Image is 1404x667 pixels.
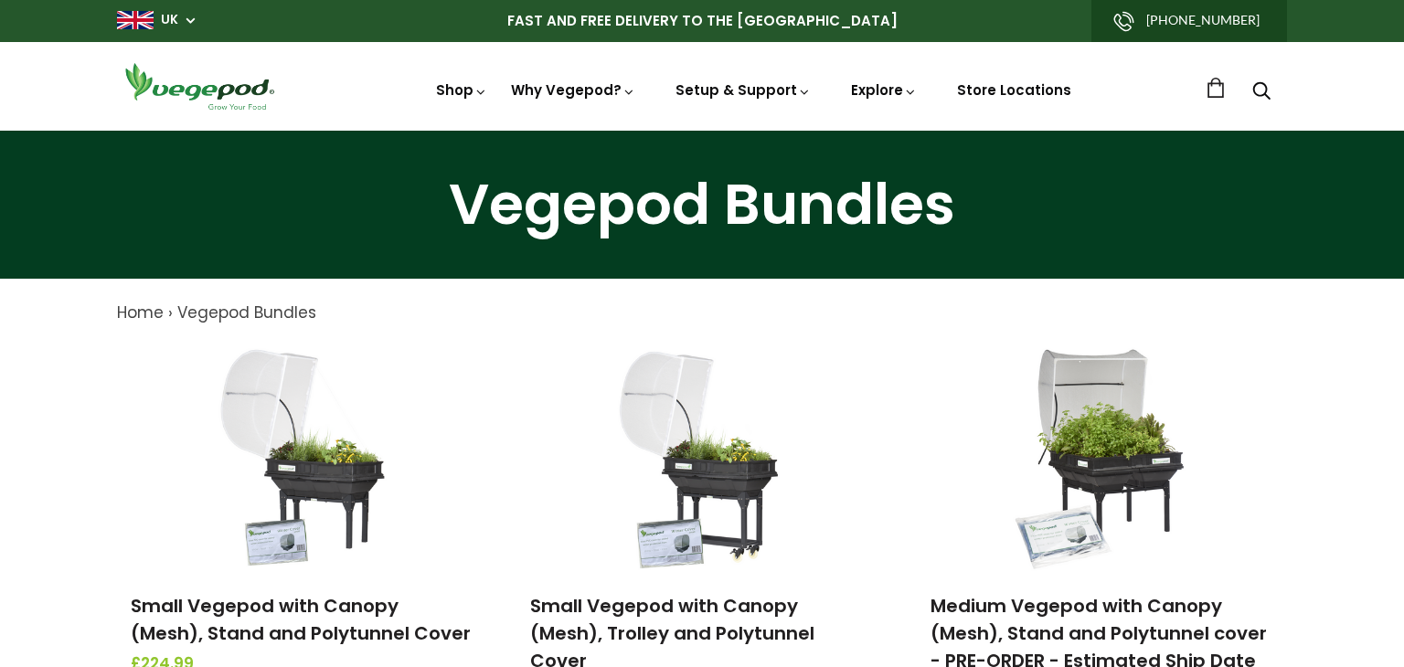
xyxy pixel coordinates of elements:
a: Small Vegepod with Canopy (Mesh), Stand and Polytunnel Cover [131,593,471,646]
a: Why Vegepod? [511,80,635,100]
a: Store Locations [957,80,1071,100]
a: UK [161,11,178,29]
a: Search [1252,83,1271,102]
img: Medium Vegepod with Canopy (Mesh), Stand and Polytunnel cover - PRE-ORDER - Estimated Ship Date S... [1005,344,1197,572]
nav: breadcrumbs [117,302,1287,325]
img: Vegepod [117,60,282,112]
h1: Vegepod Bundles [23,176,1381,233]
span: › [168,302,173,323]
a: Setup & Support [675,80,811,100]
a: Vegepod Bundles [177,302,316,323]
img: Small Vegepod with Canopy (Mesh), Stand and Polytunnel Cover [207,344,399,572]
img: Small Vegepod with Canopy (Mesh), Trolley and Polytunnel Cover [606,344,798,572]
a: Explore [851,80,917,100]
a: Home [117,302,164,323]
a: Shop [436,80,487,100]
img: gb_large.png [117,11,154,29]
